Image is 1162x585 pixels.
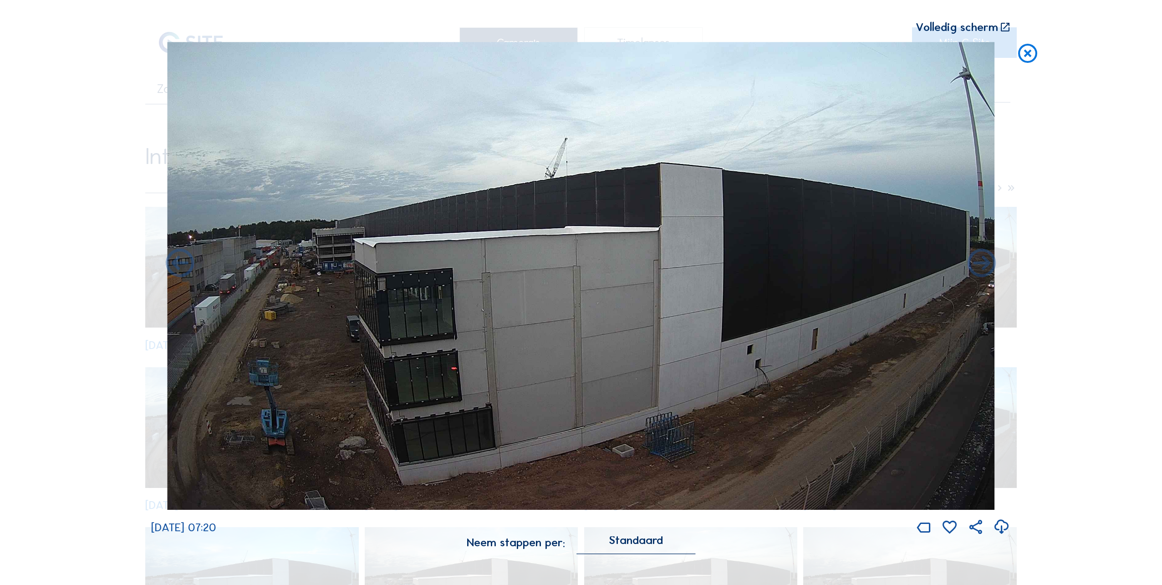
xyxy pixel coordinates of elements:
[151,521,216,535] span: [DATE] 07:20
[577,536,695,553] div: Standaard
[163,247,197,281] i: Forward
[916,21,998,33] div: Volledig scherm
[168,42,995,510] img: Image
[965,247,999,281] i: Back
[467,537,565,549] div: Neem stappen per:
[609,536,663,544] div: Standaard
